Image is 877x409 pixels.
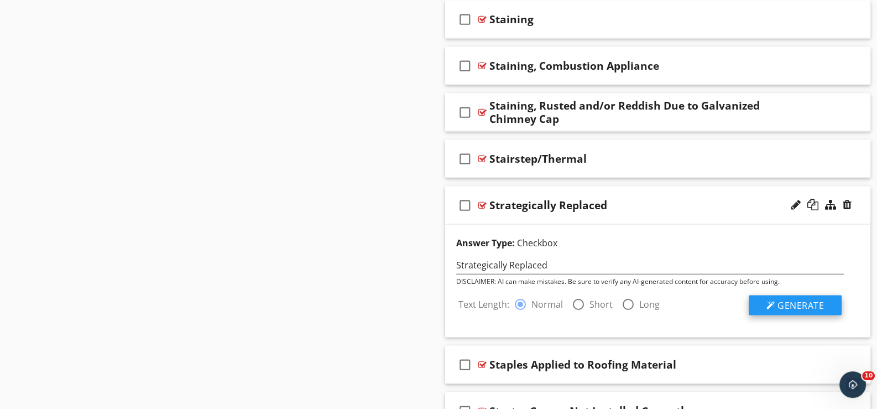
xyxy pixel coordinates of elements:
div: Staining, Combustion Appliance [489,59,659,73]
i: check_box_outline_blank [456,53,474,79]
span: 10 [862,371,875,380]
i: check_box_outline_blank [456,146,474,172]
strong: Answer Type: [456,237,515,249]
div: DISCLAIMER: AI can make mistakes. Be sure to verify any AI-generated content for accuracy before ... [456,277,844,287]
label: Long [639,299,660,310]
div: Staples Applied to Roofing Material [489,358,676,371]
span: Checkbox [517,237,557,249]
span: Generate [777,299,824,312]
label: Text Length: [458,298,514,311]
i: check_box_outline_blank [456,351,474,378]
iframe: Intercom live chat [839,371,866,398]
label: Normal [531,299,563,310]
div: Stairstep/Thermal [489,152,587,165]
div: Strategically Replaced [489,199,607,212]
div: Staining [489,13,534,26]
i: check_box_outline_blank [456,99,474,126]
i: check_box_outline_blank [456,6,474,33]
button: Generate [749,296,842,315]
i: check_box_outline_blank [456,192,474,219]
div: Staining, Rusted and/or Reddish Due to Galvanized Chimney Cap [489,99,792,126]
label: Short [589,299,613,310]
input: Enter a few words (ex: leaky kitchen faucet) [456,256,844,275]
